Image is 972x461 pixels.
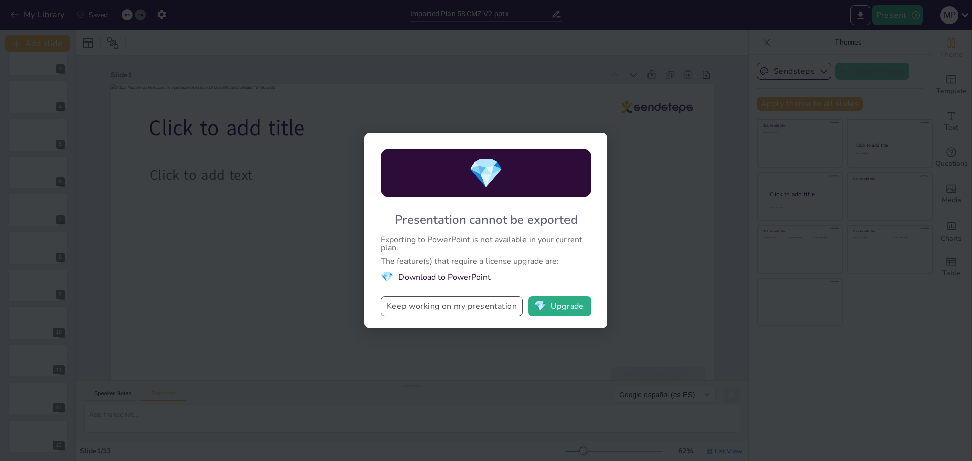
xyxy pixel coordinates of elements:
div: Presentation cannot be exported [395,212,578,228]
div: Exporting to PowerPoint is not available in your current plan. [381,236,591,252]
button: Keep working on my presentation [381,296,523,316]
span: diamond [468,154,504,193]
li: Download to PowerPoint [381,270,591,284]
span: diamond [534,301,546,311]
button: diamondUpgrade [528,296,591,316]
span: diamond [381,270,393,284]
div: The feature(s) that require a license upgrade are: [381,257,591,265]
